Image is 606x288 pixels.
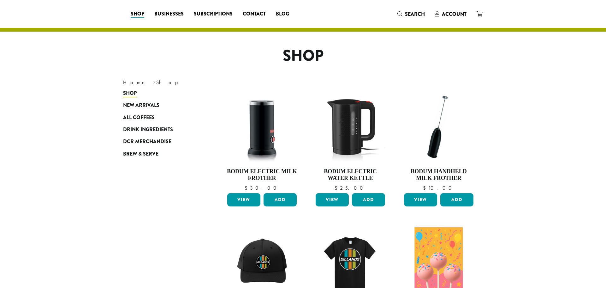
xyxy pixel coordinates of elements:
span: Blog [276,10,289,18]
a: Shop [126,9,149,19]
span: New Arrivals [123,101,159,109]
nav: Breadcrumb [123,79,294,86]
a: Search [392,9,430,19]
h4: Bodum Electric Water Kettle [314,168,387,182]
span: Drink Ingredients [123,126,173,134]
a: Bodum Electric Water Kettle $25.00 [314,90,387,191]
a: Brew & Serve [123,148,199,160]
h1: Shop [118,47,488,65]
a: Bodum Handheld Milk Frother $10.00 [402,90,475,191]
a: Drink Ingredients [123,124,199,136]
bdi: 25.00 [335,185,366,191]
bdi: 10.00 [423,185,454,191]
button: Add [440,193,473,206]
span: › [153,77,155,86]
span: DCR Merchandise [123,138,171,146]
span: Account [442,10,466,18]
a: View [316,193,349,206]
bdi: 30.00 [245,185,279,191]
a: DCR Merchandise [123,136,199,148]
span: All Coffees [123,114,155,122]
a: New Arrivals [123,99,199,111]
span: $ [245,185,250,191]
a: View [227,193,260,206]
span: Subscriptions [194,10,233,18]
h4: Bodum Electric Milk Frother [226,168,298,182]
button: Add [264,193,297,206]
a: Home [123,79,146,86]
a: Shop [123,87,199,99]
img: DP3927.01-002.png [402,90,475,163]
img: DP3955.01.png [314,90,387,163]
button: Add [352,193,385,206]
img: DP3954.01-002.png [226,90,298,163]
a: View [404,193,437,206]
span: $ [423,185,428,191]
span: Contact [243,10,266,18]
span: Shop [131,10,144,18]
span: Businesses [154,10,184,18]
span: Shop [123,89,137,97]
h4: Bodum Handheld Milk Frother [402,168,475,182]
a: All Coffees [123,111,199,123]
span: Brew & Serve [123,150,158,158]
a: Bodum Electric Milk Frother $30.00 [226,90,298,191]
span: $ [335,185,340,191]
span: Search [405,10,425,18]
